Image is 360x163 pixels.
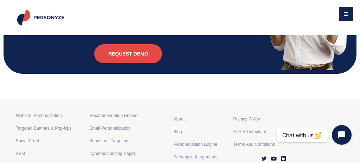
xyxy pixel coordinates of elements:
[173,141,226,148] h4: Personalization Engine
[173,149,226,162] a: Personyze Integrations
[89,125,163,131] h6: Email Personalization
[16,120,89,133] a: Targeted Banners & Pop-Ups
[94,44,162,63] a: Request Demo
[16,150,89,157] h6: ABM
[173,136,226,149] a: Personalization Engine
[89,120,163,133] a: Email Personalization
[16,112,89,119] h6: Website Personalization
[233,141,286,148] h6: Terms and conditions
[89,145,163,158] a: Dynamic Landing Pages
[233,136,286,149] a: Terms and conditions
[89,107,163,120] a: Recommendation Engine
[233,129,286,135] h6: GDPR compliant
[173,124,226,136] a: Blog
[233,111,286,124] a: Privacy policy
[108,51,148,56] span: Request Demo
[233,124,286,136] a: GDPR compliant
[16,9,67,26] img: Personyze logo
[16,145,89,158] a: ABM
[16,133,89,145] a: Social Proof
[89,150,163,157] h6: Dynamic Landing Pages
[173,116,226,122] h4: About
[16,107,89,120] a: Website Personalization
[89,133,163,145] a: behavioral targeting
[173,111,226,124] a: About
[16,138,89,144] h6: Social Proof
[89,112,163,119] h6: Recommendation Engine
[89,138,163,144] h6: behavioral targeting
[173,154,226,160] h4: Personyze Integrations
[173,129,226,135] h4: Blog
[16,125,89,131] h6: Targeted Banners & Pop-Ups
[233,116,286,122] h6: Privacy policy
